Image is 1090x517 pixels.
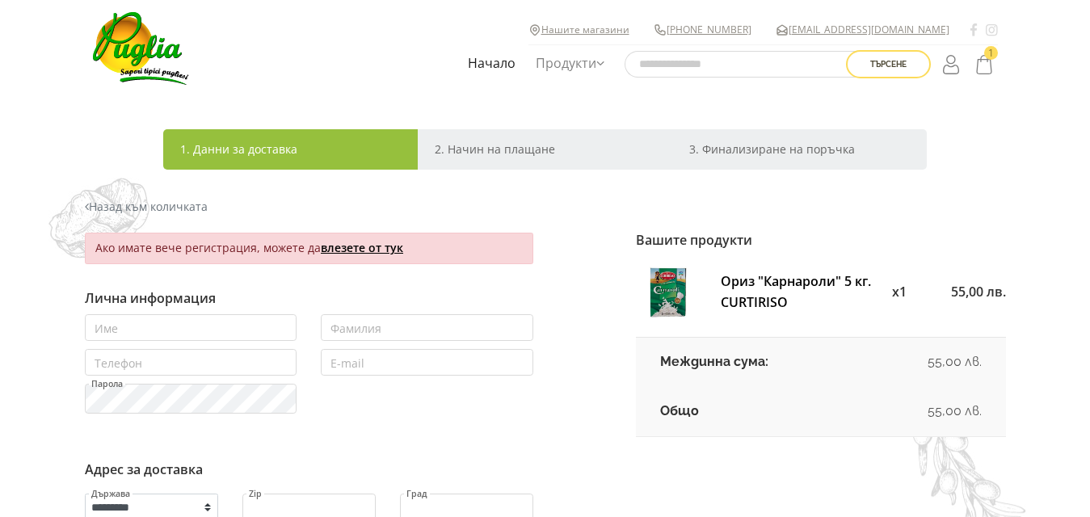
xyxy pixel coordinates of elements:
[863,387,1005,436] td: 55,00 лв.
[85,198,208,216] a: Назад към количката
[435,141,555,157] span: 2. Начин на плащане
[85,233,533,264] div: Ако имате вече регистрация, можете да
[532,45,608,82] a: Продукти
[789,22,949,37] a: [EMAIL_ADDRESS][DOMAIN_NAME]
[330,323,382,334] label: Фамилия
[984,46,998,60] span: 1
[94,358,143,369] label: Телефон
[636,338,863,387] td: Междинна сума:
[863,338,1005,387] td: 55,00 лв.
[642,267,694,318] img: oriz-karnaroli-5-kg-curtiriso-thumb.jpg
[721,272,871,311] a: Ориз "Карнароли" 5 кг. CURTIRISO
[970,48,998,79] a: 1
[636,233,1006,248] h6: Вашите продукти
[85,462,533,477] h6: Адрес за доставка
[689,141,855,157] span: 3. Финализиране на поръчка
[892,283,907,301] span: x1
[625,51,867,78] input: Търсене в сайта
[321,240,403,255] a: влезете от тук
[85,291,533,306] h6: Лична информация
[846,50,931,78] button: Търсене
[970,23,978,37] a: Facebook
[541,22,629,37] a: Нашите магазини
[48,178,149,258] img: demo
[90,380,124,389] label: Парола
[986,23,998,37] a: Instagram
[939,48,966,79] a: Login
[406,490,428,498] label: Град
[90,490,131,498] label: Държава
[636,387,863,436] td: Общо
[248,490,263,498] label: Zip
[464,45,520,82] a: Начало
[180,141,297,157] span: 1. Данни за доставка
[951,283,1006,301] span: 55,00 лв.
[667,22,751,37] a: [PHONE_NUMBER]
[94,323,119,334] label: Име
[330,358,365,369] label: E-mail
